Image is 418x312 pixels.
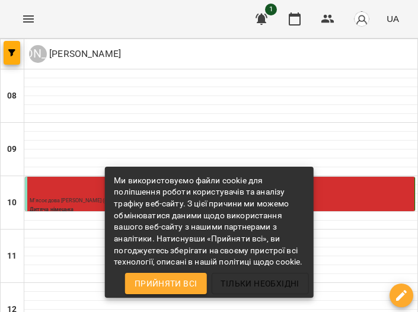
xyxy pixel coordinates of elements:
[353,11,370,27] img: avatar_s.png
[7,196,17,209] h6: 10
[29,45,121,63] div: Климчук Діана
[7,90,17,103] h6: 08
[114,170,304,273] div: Ми використовуємо файли cookie для поліпшення роботи користувачів та аналізу трафіку веб-сайту. З...
[382,8,404,30] button: UA
[211,273,308,294] button: Тільки необхідні
[29,45,47,63] div: [PERSON_NAME]
[47,47,121,61] p: [PERSON_NAME]
[14,5,43,33] button: Menu
[7,250,17,263] h6: 11
[387,12,399,25] span: UA
[7,143,17,156] h6: 09
[135,276,197,291] span: Прийняти всі
[125,273,207,294] button: Прийняти всі
[30,198,162,203] span: М'ясоєдова [PERSON_NAME] (мама [PERSON_NAME])
[221,276,299,291] span: Тільки необхідні
[29,45,121,63] a: [PERSON_NAME] [PERSON_NAME]
[30,206,412,214] p: Дитяча німецька
[265,4,277,15] span: 1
